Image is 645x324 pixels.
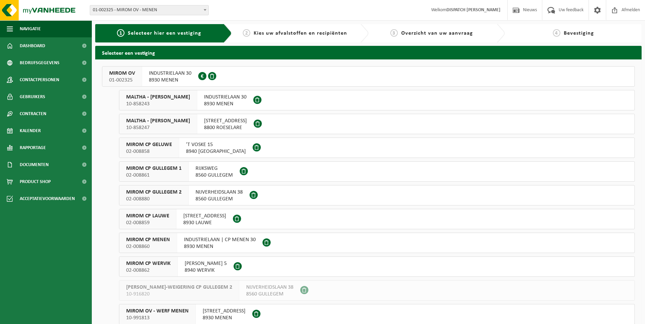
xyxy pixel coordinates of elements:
span: MALTHA - [PERSON_NAME] [126,118,190,124]
span: 8930 MENEN [149,77,191,84]
span: 8560 GULLEGEM [196,196,243,202]
button: MIROM CP GELUWE 02-008858 'T VOSKE 158940 [GEOGRAPHIC_DATA] [119,138,635,158]
button: MIROM CP GULLEGEM 2 02-008880 NIJVERHEIDSLAAN 388560 GULLEGEM [119,185,635,205]
span: MIROM CP LAUWE [126,213,169,219]
span: MIROM OV [109,70,135,77]
span: Selecteer hier een vestiging [128,31,201,36]
span: [STREET_ADDRESS] [183,213,226,219]
span: 02-008861 [126,172,182,179]
span: Contracten [20,105,46,122]
button: MIROM CP GULLEGEM 1 02-008861 RIJKSWEG8560 GULLEGEM [119,161,635,182]
span: 8560 GULLEGEM [246,291,293,298]
span: NIJVERHEIDSLAAN 38 [196,189,243,196]
span: 3 [390,29,398,37]
span: INDUSTRIELAAN | CP MENEN 30 [184,236,256,243]
span: MIROM CP GELUWE [126,141,172,148]
span: Documenten [20,156,49,173]
span: MIROM CP WERVIK [126,260,171,267]
span: INDUSTRIELAAN 30 [149,70,191,77]
span: Kalender [20,122,41,139]
span: 8560 GULLEGEM [196,172,233,179]
span: 10-858243 [126,101,190,107]
span: Gebruikers [20,88,45,105]
span: [STREET_ADDRESS] [204,118,247,124]
span: MIROM OV - WERF MENEN [126,308,189,314]
button: MIROM CP MENEN 02-008860 INDUSTRIELAAN | CP MENEN 308930 MENEN [119,233,635,253]
span: Navigatie [20,20,41,37]
span: Overzicht van uw aanvraag [401,31,473,36]
span: INDUSTRIELAAN 30 [204,94,247,101]
span: 10-991813 [126,314,189,321]
span: MIROM CP GULLEGEM 2 [126,189,182,196]
span: 8800 ROESELARE [204,124,247,131]
span: 4 [553,29,560,37]
span: 2 [243,29,250,37]
span: Dashboard [20,37,45,54]
button: MIROM CP LAUWE 02-008859 [STREET_ADDRESS]8930 LAUWE [119,209,635,229]
h2: Selecteer een vestiging [95,46,642,59]
button: MIROM CP WERVIK 02-008862 [PERSON_NAME] 58940 WERVIK [119,256,635,277]
span: 8940 [GEOGRAPHIC_DATA] [186,148,246,155]
span: Kies uw afvalstoffen en recipiënten [254,31,347,36]
span: Product Shop [20,173,51,190]
span: NIJVERHEIDSLAAN 38 [246,284,293,291]
span: 8930 MENEN [204,101,247,107]
button: MALTHA - [PERSON_NAME] 10-858243 INDUSTRIELAAN 308930 MENEN [119,90,635,110]
span: 10-858247 [126,124,190,131]
strong: DISPATCH [PERSON_NAME] [446,7,500,13]
span: 01-002325 [109,77,135,84]
span: MIROM CP MENEN [126,236,170,243]
span: MIROM CP GULLEGEM 1 [126,165,182,172]
span: 1 [117,29,124,37]
span: 02-008880 [126,196,182,202]
span: [PERSON_NAME] 5 [185,260,227,267]
button: MIROM OV 01-002325 INDUSTRIELAAN 308930 MENEN [102,66,635,87]
span: 02-008860 [126,243,170,250]
span: Bevestiging [564,31,594,36]
span: Acceptatievoorwaarden [20,190,75,207]
span: 02-008862 [126,267,171,274]
span: 8930 MENEN [203,314,245,321]
span: Contactpersonen [20,71,59,88]
span: Bedrijfsgegevens [20,54,60,71]
button: MALTHA - [PERSON_NAME] 10-858247 [STREET_ADDRESS]8800 ROESELARE [119,114,635,134]
span: 01-002325 - MIROM OV - MENEN [90,5,209,15]
span: Rapportage [20,139,46,156]
span: 02-008859 [126,219,169,226]
span: RIJKSWEG [196,165,233,172]
span: 02-008858 [126,148,172,155]
span: MALTHA - [PERSON_NAME] [126,94,190,101]
span: 8940 WERVIK [185,267,227,274]
span: 8930 LAUWE [183,219,226,226]
span: [PERSON_NAME]-WEIGERING CP GULLEGEM 2 [126,284,232,291]
span: 10-916820 [126,291,232,298]
span: 8930 MENEN [184,243,256,250]
span: [STREET_ADDRESS] [203,308,245,314]
span: 01-002325 - MIROM OV - MENEN [90,5,208,15]
span: 'T VOSKE 15 [186,141,246,148]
